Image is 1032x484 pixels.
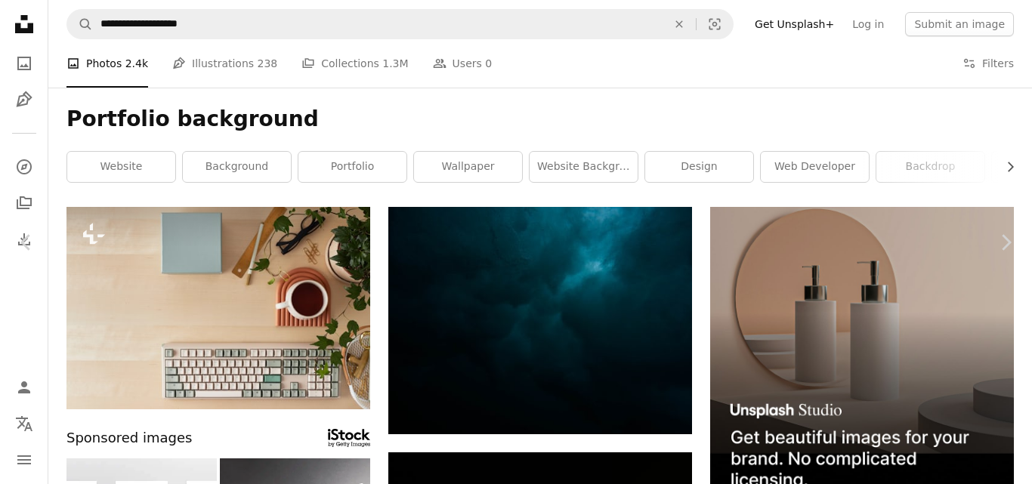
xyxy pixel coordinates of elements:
button: Menu [9,445,39,475]
a: Next [979,170,1032,315]
a: a computer keyboard sitting on top of a wooden desk [66,301,370,314]
a: Explore [9,152,39,182]
a: website background [530,152,638,182]
a: backdrop [876,152,984,182]
h1: Portfolio background [66,106,1014,133]
a: background [183,152,291,182]
a: web developer [761,152,869,182]
a: Illustrations [9,85,39,115]
button: Submit an image [905,12,1014,36]
a: Get Unsplash+ [746,12,843,36]
a: Photos [9,48,39,79]
a: design [645,152,753,182]
span: 1.3M [382,55,408,72]
a: website [67,152,175,182]
span: 238 [258,55,278,72]
button: Clear [663,10,696,39]
form: Find visuals sitewide [66,9,734,39]
a: Log in [843,12,893,36]
a: Collections 1.3M [301,39,408,88]
span: 0 [485,55,492,72]
img: a large body of water under a cloudy sky [388,207,692,435]
a: portfolio [298,152,406,182]
a: Users 0 [433,39,493,88]
button: Filters [962,39,1014,88]
a: a large body of water under a cloudy sky [388,313,692,327]
a: Illustrations 238 [172,39,277,88]
span: Sponsored images [66,427,192,449]
a: wallpaper [414,152,522,182]
button: Search Unsplash [67,10,93,39]
img: a computer keyboard sitting on top of a wooden desk [66,207,370,409]
button: Visual search [697,10,733,39]
a: Log in / Sign up [9,372,39,402]
button: scroll list to the right [996,152,1014,182]
button: Language [9,408,39,439]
